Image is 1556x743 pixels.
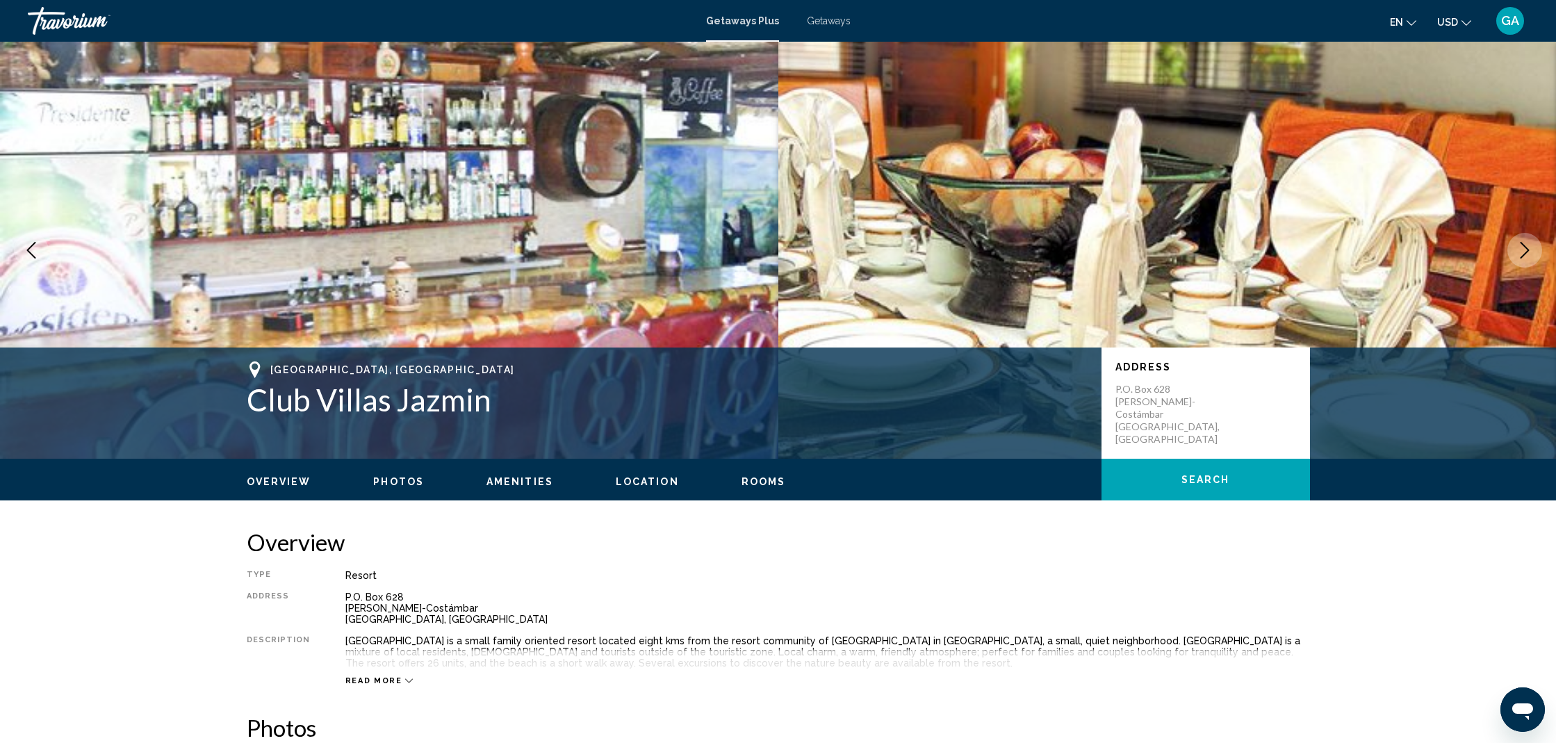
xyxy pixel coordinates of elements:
[247,591,311,625] div: Address
[373,476,424,487] span: Photos
[1390,17,1403,28] span: en
[28,7,692,35] a: Travorium
[1115,383,1227,446] p: P.O. Box 628 [PERSON_NAME]-Costámbar [GEOGRAPHIC_DATA], [GEOGRAPHIC_DATA]
[345,635,1310,669] div: [GEOGRAPHIC_DATA] is a small family oriented resort located eight kms from the resort community o...
[1501,14,1519,28] span: GA
[247,476,311,487] span: Overview
[1437,17,1458,28] span: USD
[247,635,311,669] div: Description
[345,676,402,685] span: Read more
[345,591,1310,625] div: P.O. Box 628 [PERSON_NAME]-Costámbar [GEOGRAPHIC_DATA], [GEOGRAPHIC_DATA]
[345,570,1310,581] div: Resort
[1437,12,1471,32] button: Change currency
[270,364,515,375] span: [GEOGRAPHIC_DATA], [GEOGRAPHIC_DATA]
[742,475,786,488] button: Rooms
[1102,459,1310,500] button: Search
[486,475,553,488] button: Amenities
[247,382,1088,418] h1: Club Villas Jazmin
[616,476,679,487] span: Location
[1115,361,1296,373] p: Address
[247,475,311,488] button: Overview
[247,570,311,581] div: Type
[247,714,1310,742] h2: Photos
[345,676,413,686] button: Read more
[807,15,851,26] a: Getaways
[14,233,49,268] button: Previous image
[1507,233,1542,268] button: Next image
[742,476,786,487] span: Rooms
[373,475,424,488] button: Photos
[1390,12,1416,32] button: Change language
[1492,6,1528,35] button: User Menu
[616,475,679,488] button: Location
[486,476,553,487] span: Amenities
[1181,475,1230,486] span: Search
[1500,687,1545,732] iframe: Button to launch messaging window
[706,15,779,26] a: Getaways Plus
[247,528,1310,556] h2: Overview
